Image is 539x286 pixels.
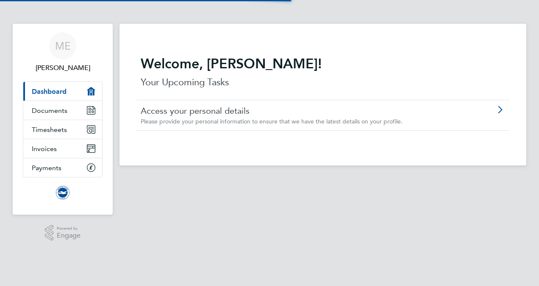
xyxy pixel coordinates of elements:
[141,55,505,72] h2: Welcome, [PERSON_NAME]!
[56,186,69,199] img: brightonandhovealbion-logo-retina.png
[57,225,81,232] span: Powered by
[141,105,457,116] a: Access your personal details
[23,186,103,199] a: Go to home page
[13,24,113,215] nav: Main navigation
[32,107,67,115] span: Documents
[45,225,81,241] a: Powered byEngage
[23,139,102,158] a: Invoices
[23,63,103,73] span: Mark Evans
[32,164,61,172] span: Payments
[23,32,103,73] a: ME[PERSON_NAME]
[141,118,403,125] span: Please provide your personal information to ensure that we have the latest details on your profile.
[32,126,67,134] span: Timesheets
[23,120,102,139] a: Timesheets
[32,87,67,95] span: Dashboard
[23,82,102,101] a: Dashboard
[32,145,57,153] span: Invoices
[141,76,505,89] p: Your Upcoming Tasks
[23,158,102,177] a: Payments
[55,40,71,51] span: ME
[57,232,81,239] span: Engage
[23,101,102,120] a: Documents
